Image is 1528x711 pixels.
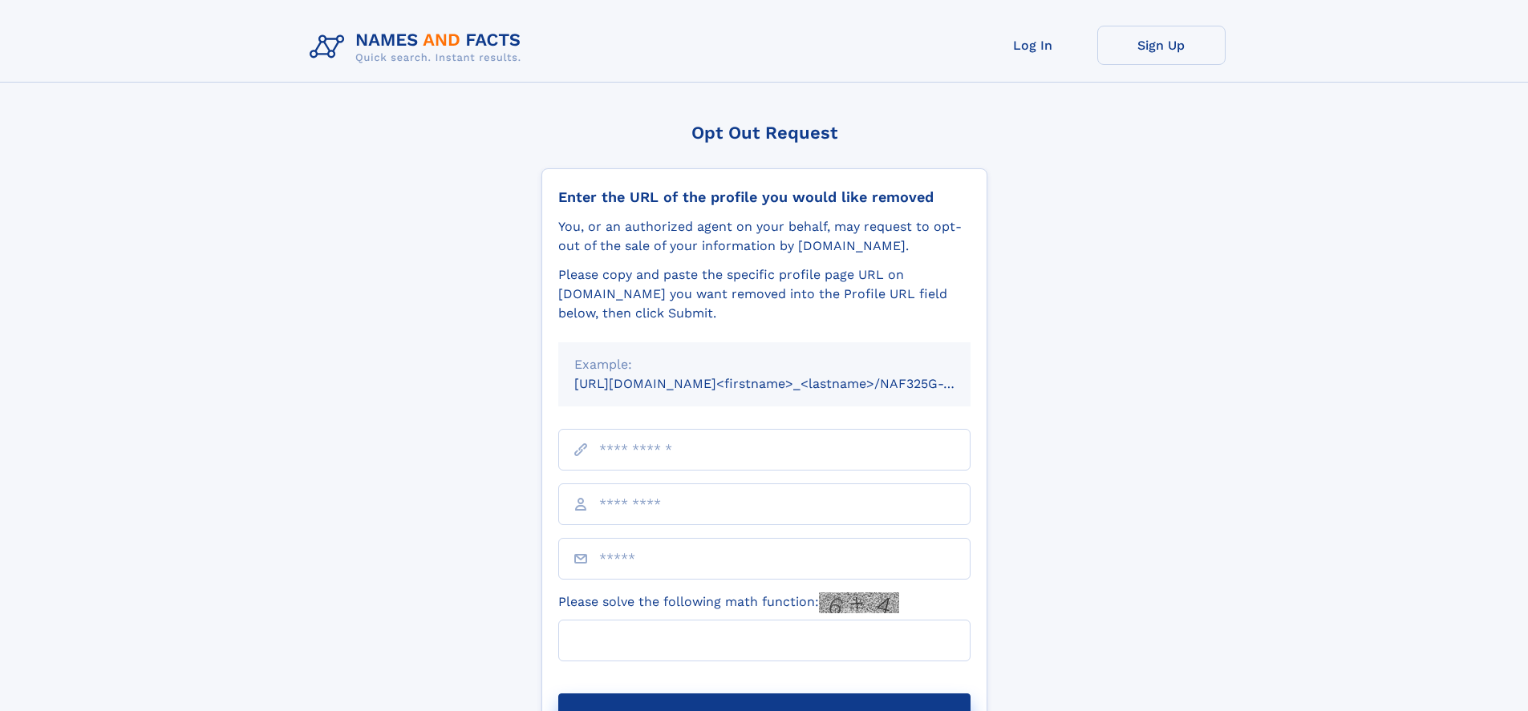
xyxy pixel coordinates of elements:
[558,217,971,256] div: You, or an authorized agent on your behalf, may request to opt-out of the sale of your informatio...
[541,123,987,143] div: Opt Out Request
[574,376,1001,391] small: [URL][DOMAIN_NAME]<firstname>_<lastname>/NAF325G-xxxxxxxx
[558,188,971,206] div: Enter the URL of the profile you would like removed
[303,26,534,69] img: Logo Names and Facts
[969,26,1097,65] a: Log In
[558,265,971,323] div: Please copy and paste the specific profile page URL on [DOMAIN_NAME] you want removed into the Pr...
[558,592,899,613] label: Please solve the following math function:
[1097,26,1226,65] a: Sign Up
[574,355,954,374] div: Example:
